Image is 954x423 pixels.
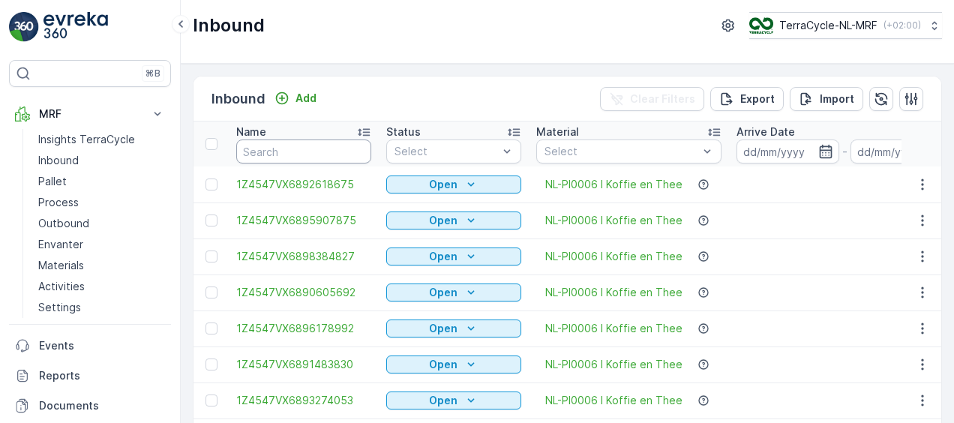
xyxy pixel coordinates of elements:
[236,321,371,336] a: 1Z4547VX6896178992
[545,321,682,336] a: NL-PI0006 I Koffie en Thee
[236,357,371,372] a: 1Z4547VX6891483830
[32,234,171,255] a: Envanter
[205,250,217,262] div: Toggle Row Selected
[9,391,171,421] a: Documents
[545,249,682,264] a: NL-PI0006 I Koffie en Thee
[749,17,773,34] img: TC_v739CUj.png
[429,285,457,300] p: Open
[38,132,135,147] p: Insights TerraCycle
[32,150,171,171] a: Inbound
[394,144,498,159] p: Select
[38,153,79,168] p: Inbound
[630,91,695,106] p: Clear Filters
[429,213,457,228] p: Open
[545,285,682,300] a: NL-PI0006 I Koffie en Thee
[545,177,682,192] a: NL-PI0006 I Koffie en Thee
[211,88,265,109] p: Inbound
[236,393,371,408] a: 1Z4547VX6893274053
[38,237,83,252] p: Envanter
[205,322,217,334] div: Toggle Row Selected
[9,99,171,129] button: MRF
[736,124,795,139] p: Arrive Date
[9,12,39,42] img: logo
[39,106,141,121] p: MRF
[236,177,371,192] a: 1Z4547VX6892618675
[544,144,698,159] p: Select
[43,12,108,42] img: logo_light-DOdMpM7g.png
[790,87,863,111] button: Import
[295,91,316,106] p: Add
[236,285,371,300] a: 1Z4547VX6890605692
[205,358,217,370] div: Toggle Row Selected
[39,368,165,383] p: Reports
[386,355,521,373] button: Open
[39,338,165,353] p: Events
[736,139,839,163] input: dd/mm/yyyy
[268,89,322,107] button: Add
[779,18,877,33] p: TerraCycle-NL-MRF
[710,87,784,111] button: Export
[842,142,847,160] p: -
[749,12,942,39] button: TerraCycle-NL-MRF(+02:00)
[32,276,171,297] a: Activities
[236,249,371,264] a: 1Z4547VX6898384827
[38,216,89,231] p: Outbound
[429,249,457,264] p: Open
[236,139,371,163] input: Search
[545,213,682,228] a: NL-PI0006 I Koffie en Thee
[9,331,171,361] a: Events
[32,213,171,234] a: Outbound
[236,213,371,228] a: 1Z4547VX6895907875
[205,178,217,190] div: Toggle Row Selected
[386,319,521,337] button: Open
[386,283,521,301] button: Open
[38,300,81,315] p: Settings
[193,13,265,37] p: Inbound
[386,211,521,229] button: Open
[32,192,171,213] a: Process
[740,91,775,106] p: Export
[429,357,457,372] p: Open
[386,247,521,265] button: Open
[32,129,171,150] a: Insights TerraCycle
[145,67,160,79] p: ⌘B
[386,124,421,139] p: Status
[205,214,217,226] div: Toggle Row Selected
[386,391,521,409] button: Open
[386,175,521,193] button: Open
[429,393,457,408] p: Open
[545,393,682,408] a: NL-PI0006 I Koffie en Thee
[38,174,67,189] p: Pallet
[236,124,266,139] p: Name
[536,124,579,139] p: Material
[883,19,921,31] p: ( +02:00 )
[32,171,171,192] a: Pallet
[205,286,217,298] div: Toggle Row Selected
[545,357,682,372] a: NL-PI0006 I Koffie en Thee
[429,177,457,192] p: Open
[820,91,854,106] p: Import
[32,255,171,276] a: Materials
[429,321,457,336] p: Open
[38,279,85,294] p: Activities
[600,87,704,111] button: Clear Filters
[39,398,165,413] p: Documents
[38,258,84,273] p: Materials
[32,297,171,318] a: Settings
[9,361,171,391] a: Reports
[38,195,79,210] p: Process
[850,139,953,163] input: dd/mm/yyyy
